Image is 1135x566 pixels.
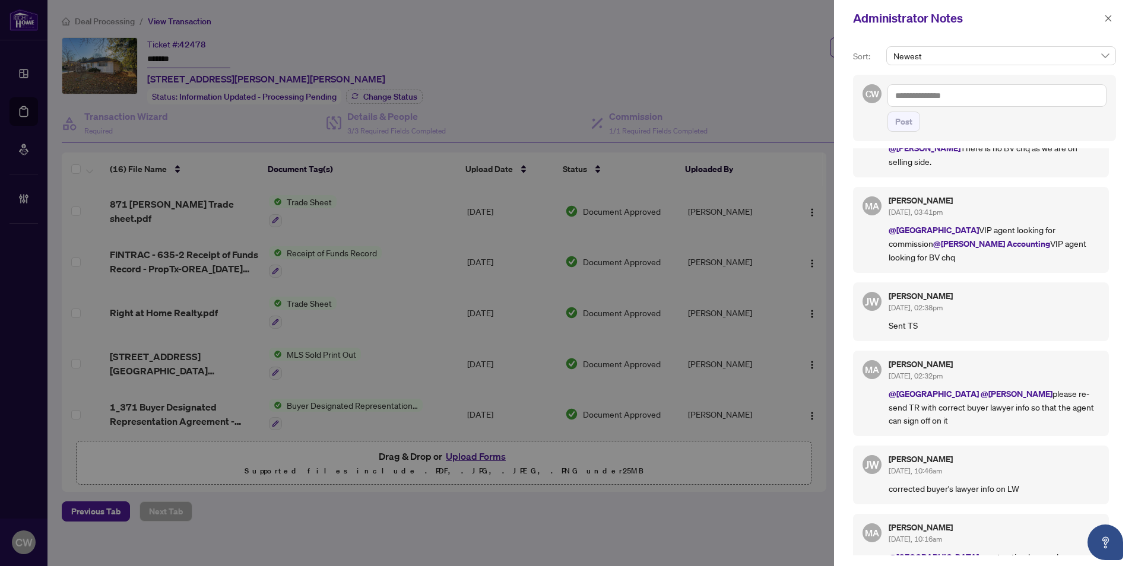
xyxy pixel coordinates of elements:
span: JW [865,293,879,310]
button: Open asap [1088,524,1123,560]
div: Administrator Notes [853,9,1101,27]
p: please re-send TR with correct buyer lawyer info so that the agent can sign off on it [889,387,1099,427]
span: [DATE], 02:32pm [889,371,943,380]
h5: [PERSON_NAME] [889,523,1099,532]
button: Post [887,112,920,132]
span: @[PERSON_NAME] [889,142,960,154]
span: @[PERSON_NAME] [981,388,1052,399]
span: @[GEOGRAPHIC_DATA] [889,388,979,399]
span: close [1104,14,1112,23]
p: corrected buyer's lawyer info on LW [889,482,1099,495]
span: @[PERSON_NAME] Accounting [933,238,1050,249]
h5: [PERSON_NAME] [889,292,1099,300]
span: @[GEOGRAPHIC_DATA] [889,551,979,562]
h5: [PERSON_NAME] [889,196,1099,205]
p: Sort: [853,50,882,63]
span: MA [865,199,879,213]
h5: [PERSON_NAME] [889,455,1099,463]
p: VIP agent looking for commission VIP agent looking for BV chq [889,223,1099,263]
span: [DATE], 02:38pm [889,303,943,312]
span: Newest [893,47,1109,65]
span: CW [865,87,879,100]
span: @[GEOGRAPHIC_DATA] [889,224,979,236]
span: [DATE], 03:41pm [889,208,943,217]
p: Sent TS [889,319,1099,332]
p: There is no BV chq as we are on selling side. [889,141,1099,168]
span: [DATE], 10:16am [889,535,942,543]
span: JW [865,456,879,473]
span: MA [865,526,879,540]
span: [DATE], 10:46am [889,466,942,475]
h5: [PERSON_NAME] [889,360,1099,368]
span: MA [865,363,879,377]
